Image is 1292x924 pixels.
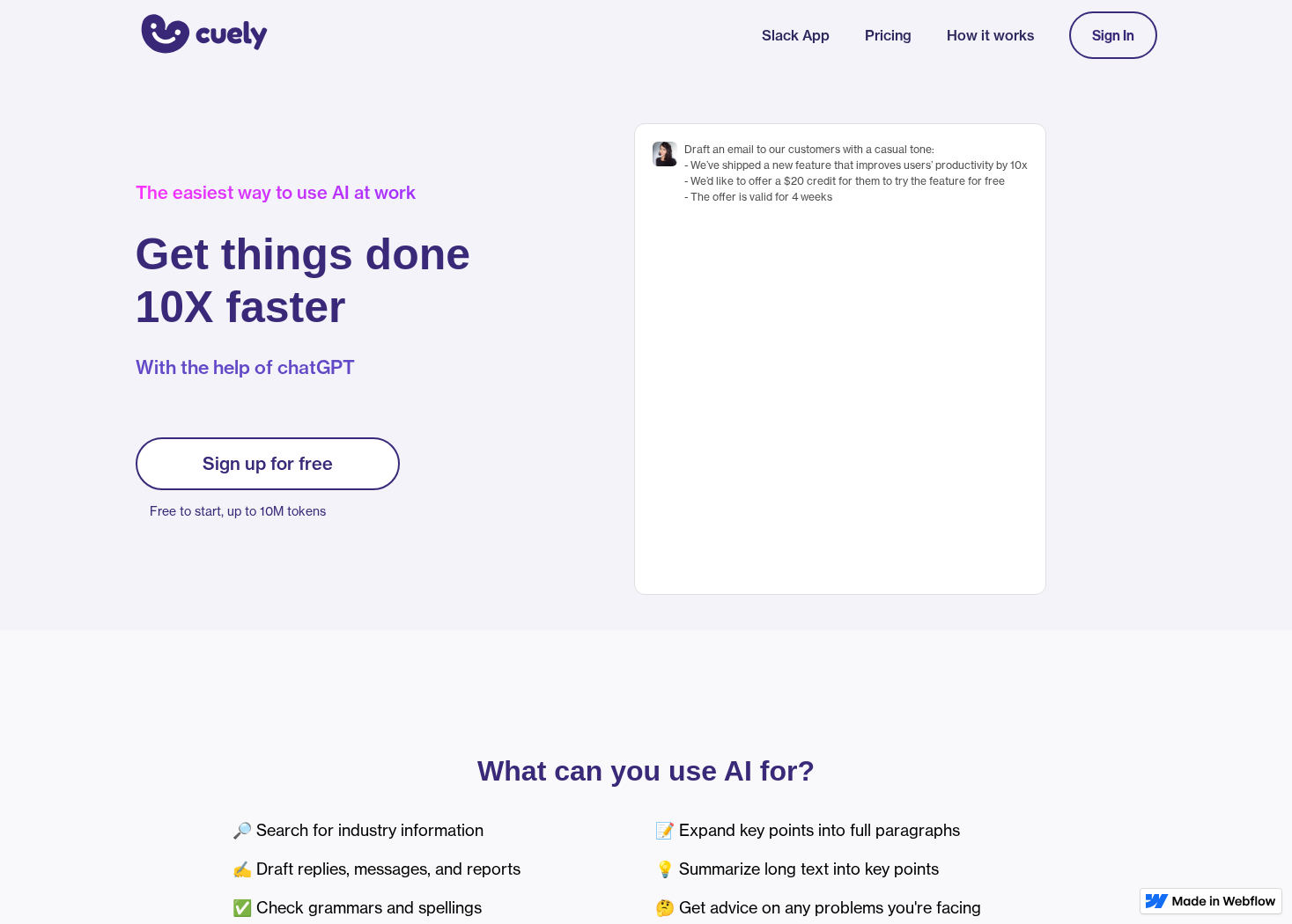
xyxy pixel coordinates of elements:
[1092,27,1134,43] div: Sign In
[684,142,1028,205] div: Draft an email to our customers with a casual tone: - We’ve shipped a new feature that improves u...
[136,3,268,68] a: home
[865,25,912,46] a: Pricing
[1069,11,1157,59] a: Sign In
[136,355,471,381] p: With the help of chatGPT
[233,759,1060,783] p: What can you use AI for?
[136,437,400,490] a: Sign up for free
[762,25,830,46] a: Slack App
[150,499,400,524] p: Free to start, up to 10M tokens
[203,453,333,474] div: Sign up for free
[136,182,471,203] div: The easiest way to use AI at work
[1172,896,1276,906] img: Made in Webflow
[136,228,471,334] h1: Get things done 10X faster
[947,25,1034,46] a: How it works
